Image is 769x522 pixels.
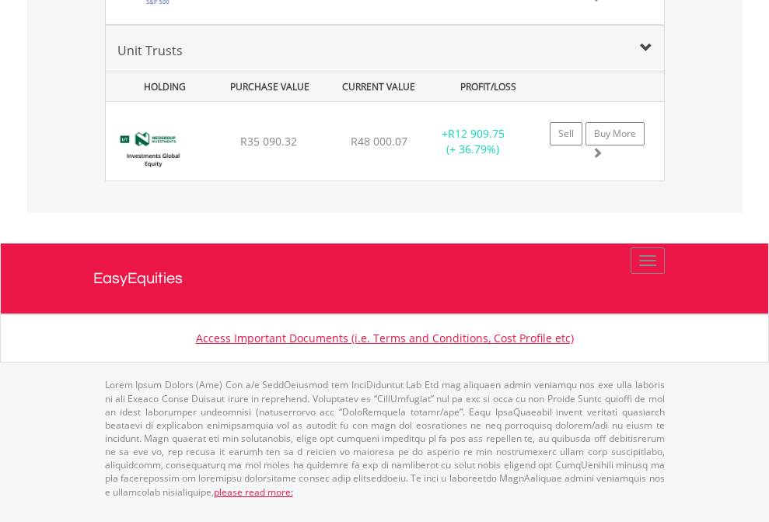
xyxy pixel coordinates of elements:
[550,122,582,145] a: Sell
[196,331,574,345] a: Access Important Documents (i.e. Terms and Conditions, Cost Profile etc)
[448,126,505,141] span: R12 909.75
[351,134,407,149] span: R48 000.07
[214,485,293,499] a: please read more:
[435,72,541,101] div: PROFIT/LOSS
[117,42,183,59] span: Unit Trusts
[217,72,323,101] div: PURCHASE VALUE
[425,126,522,157] div: + (+ 36.79%)
[105,378,665,498] p: Lorem Ipsum Dolors (Ame) Con a/e SeddOeiusmod tem InciDiduntut Lab Etd mag aliquaen admin veniamq...
[326,72,432,101] div: CURRENT VALUE
[107,72,213,101] div: HOLDING
[93,243,676,314] a: EasyEquities
[585,122,645,145] a: Buy More
[240,134,297,149] span: R35 090.32
[114,121,192,177] img: UT.ZA.GEFF.png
